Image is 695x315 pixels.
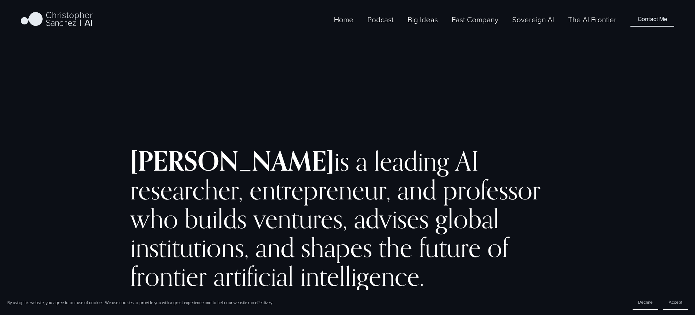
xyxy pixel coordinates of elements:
a: folder dropdown [408,13,438,26]
a: Home [334,13,354,26]
span: Decline [638,299,653,305]
a: Podcast [367,13,394,26]
a: Contact Me [630,12,674,26]
a: Sovereign AI [512,13,554,26]
span: Big Ideas [408,14,438,25]
strong: [PERSON_NAME] [130,144,334,177]
button: Decline [633,295,658,310]
a: folder dropdown [452,13,498,26]
img: Christopher Sanchez | AI [21,11,93,29]
span: Accept [669,299,682,305]
p: By using this website, you agree to our use of cookies. We use cookies to provide you with a grea... [7,300,273,306]
span: Fast Company [452,14,498,25]
button: Accept [663,295,688,310]
h2: is a leading AI researcher, entrepreneur, and professor who builds ventures, advises global insti... [130,147,564,291]
a: The AI Frontier [568,13,617,26]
